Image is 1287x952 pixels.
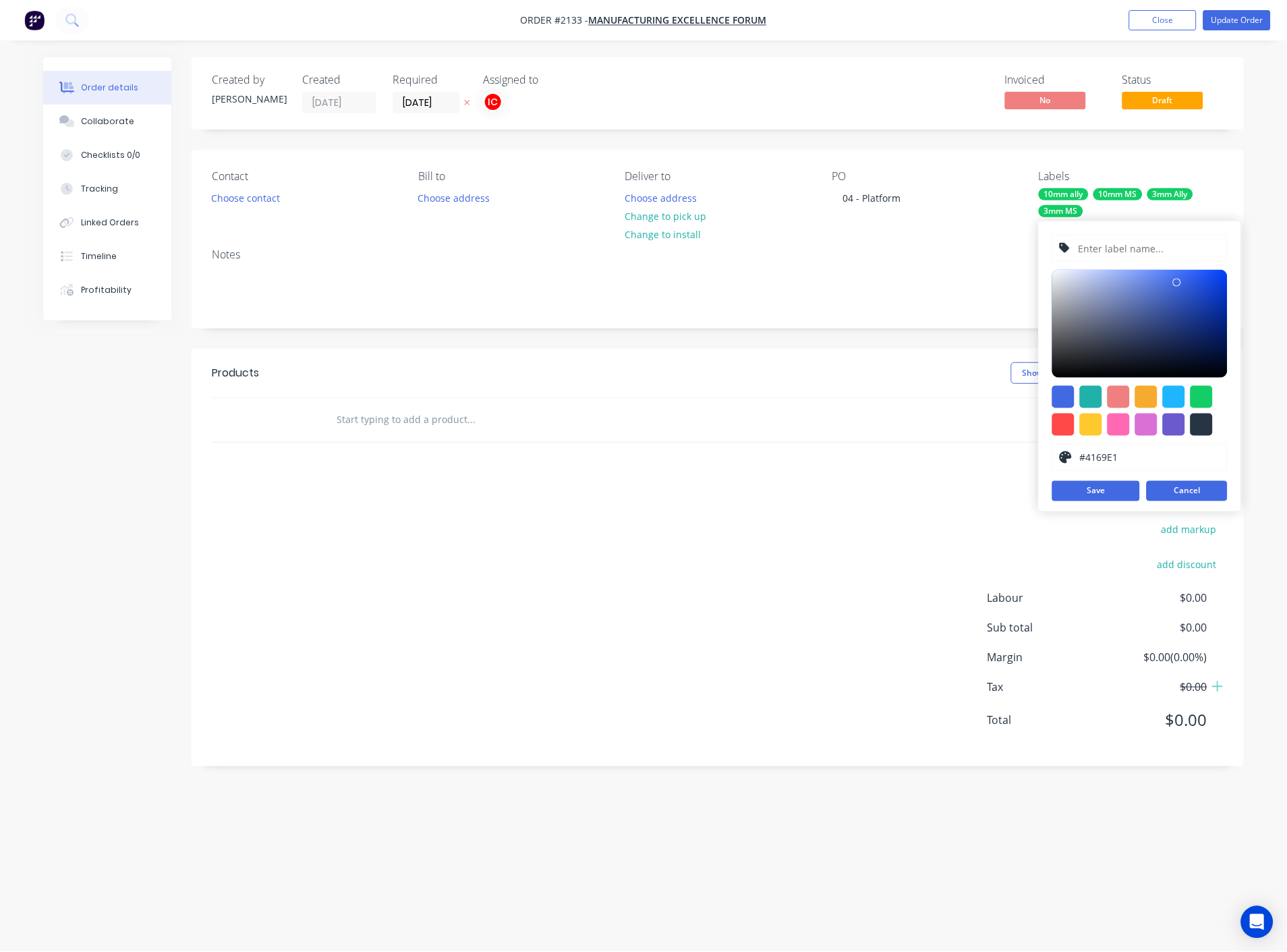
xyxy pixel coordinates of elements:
span: $0.00 [1108,679,1207,695]
div: [PERSON_NAME] [212,92,286,106]
div: #273444 [1191,414,1213,436]
span: No [1005,92,1086,109]
div: Status [1122,74,1224,86]
div: 04 - Platform [832,188,911,208]
span: Tax [988,679,1108,695]
div: #ff4949 [1052,414,1075,436]
div: Contact [212,170,397,183]
button: Order details [43,71,171,105]
div: Open Intercom Messenger [1241,906,1274,939]
button: Cancel [1147,481,1228,501]
span: $0.00 ( 0.00 %) [1108,649,1207,665]
button: Choose address [618,188,704,206]
div: #1fb6ff [1163,386,1185,408]
div: Collaborate [81,115,134,128]
span: Margin [988,649,1108,665]
button: IC [483,92,503,112]
button: Save [1052,481,1140,501]
div: #6a5acd [1163,414,1185,436]
div: Timeline [81,250,117,262]
span: Labour [988,590,1108,606]
input: Start typing to add a product... [336,406,606,433]
img: Factory [24,10,45,30]
div: Notes [212,248,1224,261]
div: Assigned to [483,74,618,86]
div: Invoiced [1005,74,1106,86]
button: Update Order [1203,10,1271,30]
button: Tracking [43,172,171,206]
button: Change to pick up [618,207,714,225]
button: Collaborate [43,105,171,138]
div: 3mm Ally [1147,188,1193,200]
span: Order #2133 - [521,14,589,27]
button: Change to install [618,225,708,244]
span: $0.00 [1108,590,1207,606]
span: $0.00 [1108,619,1207,636]
div: Profitability [81,284,132,296]
input: Enter label name... [1077,235,1220,261]
button: Choose address [411,188,497,206]
div: Tracking [81,183,118,195]
div: #4169e1 [1052,386,1075,408]
button: add discount [1150,555,1224,573]
div: Order details [81,82,138,94]
div: #13ce66 [1191,386,1213,408]
div: #ffc82c [1080,414,1102,436]
div: 10mm MS [1093,188,1143,200]
div: #20b2aa [1080,386,1102,408]
div: Created [302,74,376,86]
button: Choose contact [204,188,287,206]
div: Labels [1039,170,1224,183]
div: Created by [212,74,286,86]
button: Show / Hide columns [1011,362,1116,384]
div: Products [212,365,259,381]
div: #f08080 [1108,386,1130,408]
a: Manufacturing Excellence Forum [589,14,767,27]
div: 3mm MS [1039,205,1083,217]
span: $0.00 [1108,708,1207,733]
div: #f6ab2f [1135,386,1157,408]
div: 10mm ally [1039,188,1089,200]
div: PO [832,170,1017,183]
button: Close [1129,10,1197,30]
button: Linked Orders [43,206,171,240]
span: Total [988,712,1108,729]
button: Timeline [43,240,171,273]
span: Sub total [988,619,1108,636]
button: Checklists 0/0 [43,138,171,172]
div: Checklists 0/0 [81,149,140,161]
button: Profitability [43,273,171,307]
button: add markup [1154,520,1224,538]
div: #ff69b4 [1108,414,1130,436]
span: Draft [1122,92,1203,109]
div: Bill to [418,170,603,183]
div: Linked Orders [81,217,139,229]
div: #da70d6 [1135,414,1157,436]
div: Required [393,74,467,86]
div: Deliver to [625,170,810,183]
